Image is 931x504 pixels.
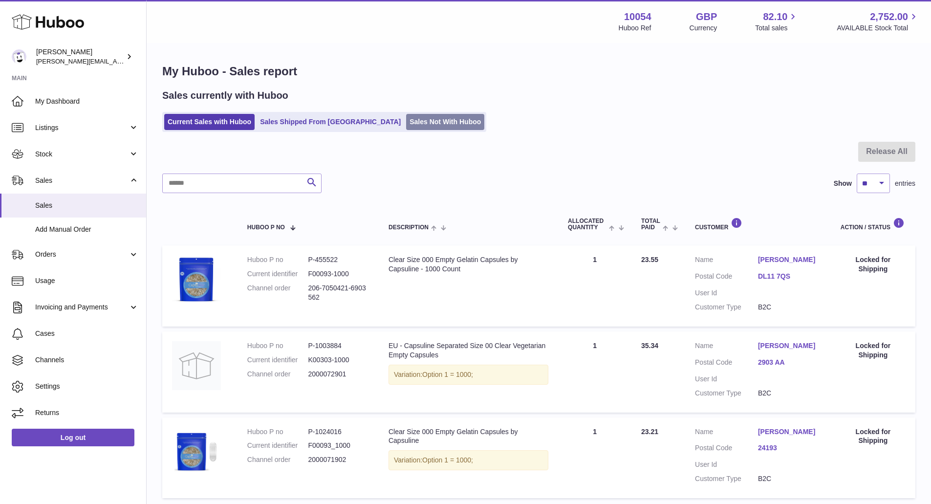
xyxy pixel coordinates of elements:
[841,427,906,446] div: Locked for Shipping
[696,10,717,23] strong: GBP
[35,382,139,391] span: Settings
[35,329,139,338] span: Cases
[247,224,285,231] span: Huboo P no
[695,474,758,483] dt: Customer Type
[837,10,919,33] a: 2,752.00 AVAILABLE Stock Total
[695,358,758,370] dt: Postal Code
[36,57,196,65] span: [PERSON_NAME][EMAIL_ADDRESS][DOMAIN_NAME]
[695,427,758,439] dt: Name
[758,341,821,351] a: [PERSON_NAME]
[12,49,26,64] img: luz@capsuline.com
[164,114,255,130] a: Current Sales with Huboo
[247,341,308,351] dt: Huboo P no
[641,218,660,231] span: Total paid
[12,429,134,446] a: Log out
[308,455,369,464] dd: 2000071902
[422,371,473,378] span: Option 1 = 1000;
[641,342,658,350] span: 35.34
[758,272,821,281] a: DL11 7QS
[841,218,906,231] div: Action / Status
[389,450,548,470] div: Variation:
[695,218,821,231] div: Customer
[35,176,129,185] span: Sales
[389,255,548,274] div: Clear Size 000 Empty Gelatin Capsules by Capsuline - 1000 Count
[172,341,221,390] img: no-photo.jpg
[763,10,787,23] span: 82.10
[35,201,139,210] span: Sales
[641,256,658,263] span: 23.55
[308,284,369,302] dd: 206-7050421-6903562
[35,276,139,285] span: Usage
[695,303,758,312] dt: Customer Type
[36,47,124,66] div: [PERSON_NAME]
[35,355,139,365] span: Channels
[389,224,429,231] span: Description
[695,341,758,353] dt: Name
[758,443,821,453] a: 24193
[247,427,308,437] dt: Huboo P no
[695,255,758,267] dt: Name
[35,250,129,259] span: Orders
[758,255,821,264] a: [PERSON_NAME]
[308,255,369,264] dd: P-455522
[841,255,906,274] div: Locked for Shipping
[35,123,129,132] span: Listings
[389,427,548,446] div: Clear Size 000 Empty Gelatin Capsules by Capsuline
[695,460,758,469] dt: User Id
[834,179,852,188] label: Show
[695,374,758,384] dt: User Id
[247,455,308,464] dt: Channel order
[758,474,821,483] dd: B2C
[35,225,139,234] span: Add Manual Order
[758,389,821,398] dd: B2C
[35,303,129,312] span: Invoicing and Payments
[247,284,308,302] dt: Channel order
[624,10,651,23] strong: 10054
[558,417,631,499] td: 1
[247,269,308,279] dt: Current identifier
[755,23,799,33] span: Total sales
[695,272,758,284] dt: Postal Code
[172,255,221,304] img: 1655818966.jpg
[758,427,821,437] a: [PERSON_NAME]
[422,456,473,464] span: Option 1 = 1000;
[895,179,915,188] span: entries
[308,269,369,279] dd: F00093-1000
[641,428,658,436] span: 23.21
[841,341,906,360] div: Locked for Shipping
[406,114,484,130] a: Sales Not With Huboo
[35,408,139,417] span: Returns
[837,23,919,33] span: AVAILABLE Stock Total
[308,427,369,437] dd: P-1024016
[247,255,308,264] dt: Huboo P no
[257,114,404,130] a: Sales Shipped From [GEOGRAPHIC_DATA]
[35,97,139,106] span: My Dashboard
[558,245,631,327] td: 1
[870,10,908,23] span: 2,752.00
[172,427,221,476] img: 5d491fdc-9c58-4a71-9ee8-70246c095ba7.png
[389,341,548,360] div: EU - Capsuline Separated Size 00 Clear Vegetarian Empty Capsules
[690,23,717,33] div: Currency
[308,370,369,379] dd: 2000072901
[755,10,799,33] a: 82.10 Total sales
[758,303,821,312] dd: B2C
[558,331,631,413] td: 1
[389,365,548,385] div: Variation:
[695,389,758,398] dt: Customer Type
[619,23,651,33] div: Huboo Ref
[695,443,758,455] dt: Postal Code
[758,358,821,367] a: 2903 AA
[162,89,288,102] h2: Sales currently with Huboo
[247,355,308,365] dt: Current identifier
[247,370,308,379] dt: Channel order
[568,218,606,231] span: ALLOCATED Quantity
[247,441,308,450] dt: Current identifier
[695,288,758,298] dt: User Id
[35,150,129,159] span: Stock
[308,441,369,450] dd: F00093_1000
[308,341,369,351] dd: P-1003884
[308,355,369,365] dd: K00303-1000
[162,64,915,79] h1: My Huboo - Sales report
